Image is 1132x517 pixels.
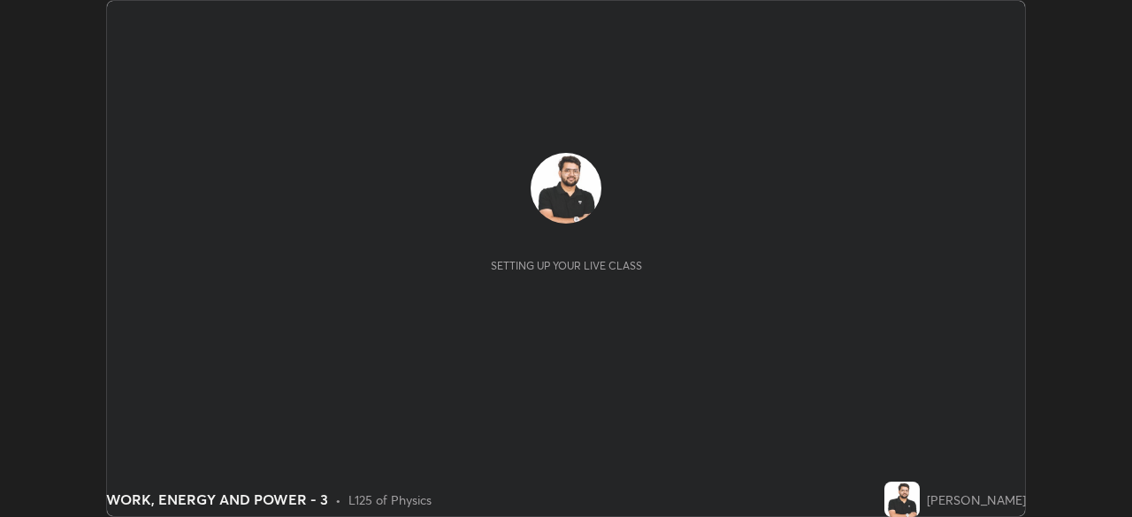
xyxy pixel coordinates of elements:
div: Setting up your live class [491,259,642,272]
div: [PERSON_NAME] [927,490,1026,509]
img: 6c0a6b5127da4c9390a6586b0dc4a4b9.jpg [884,482,920,517]
div: • [335,490,341,509]
div: WORK, ENERGY AND POWER - 3 [106,489,328,510]
img: 6c0a6b5127da4c9390a6586b0dc4a4b9.jpg [531,153,601,224]
div: L125 of Physics [348,490,432,509]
